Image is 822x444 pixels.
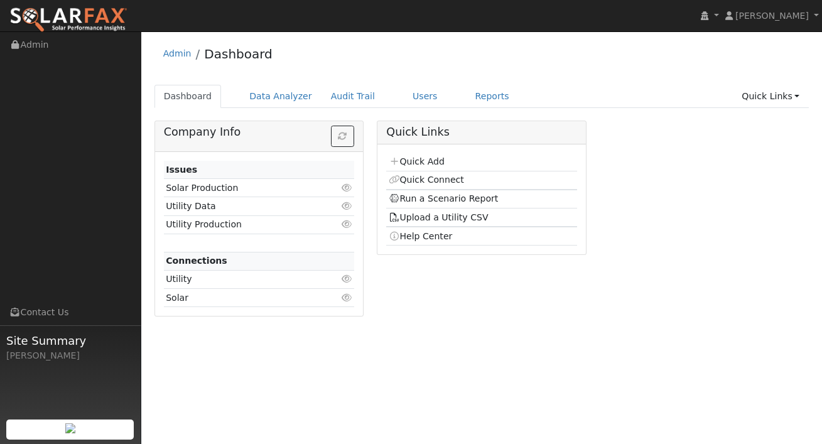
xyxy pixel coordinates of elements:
[341,274,352,283] i: Click to view
[389,212,489,222] a: Upload a Utility CSV
[65,423,75,433] img: retrieve
[164,179,323,197] td: Solar Production
[389,156,445,166] a: Quick Add
[166,165,197,175] strong: Issues
[389,175,464,185] a: Quick Connect
[240,85,322,108] a: Data Analyzer
[386,126,576,139] h5: Quick Links
[164,126,354,139] h5: Company Info
[735,11,809,21] span: [PERSON_NAME]
[466,85,519,108] a: Reports
[164,197,323,215] td: Utility Data
[403,85,447,108] a: Users
[341,183,352,192] i: Click to view
[6,349,134,362] div: [PERSON_NAME]
[9,7,127,33] img: SolarFax
[164,215,323,234] td: Utility Production
[164,270,323,288] td: Utility
[154,85,222,108] a: Dashboard
[204,46,273,62] a: Dashboard
[732,85,809,108] a: Quick Links
[341,202,352,210] i: Click to view
[389,231,453,241] a: Help Center
[389,193,499,203] a: Run a Scenario Report
[341,293,352,302] i: Click to view
[166,256,227,266] strong: Connections
[322,85,384,108] a: Audit Trail
[163,48,192,58] a: Admin
[164,289,323,307] td: Solar
[341,220,352,229] i: Click to view
[6,332,134,349] span: Site Summary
